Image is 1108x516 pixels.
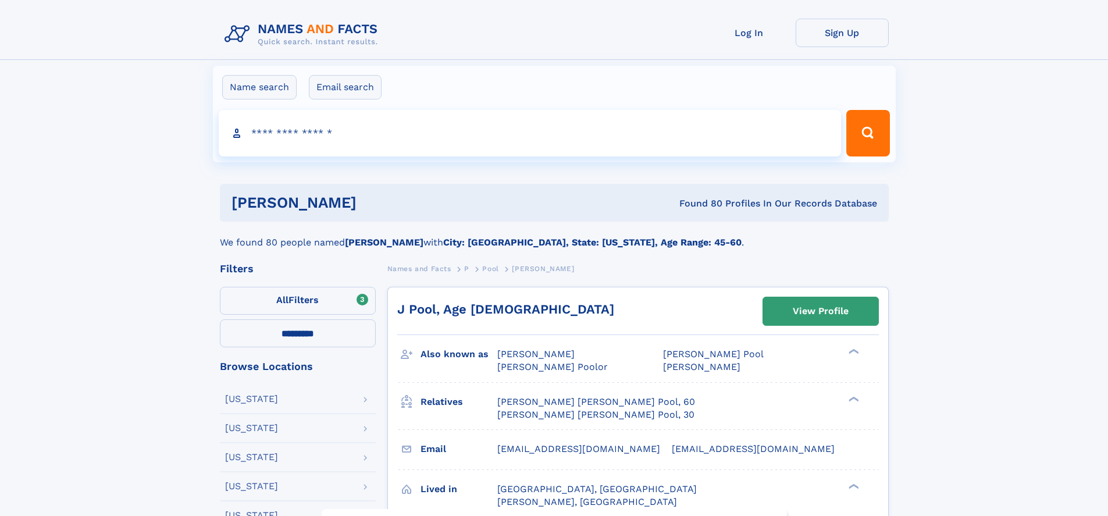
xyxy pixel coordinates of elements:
label: Email search [309,75,382,99]
div: [US_STATE] [225,482,278,491]
a: Names and Facts [387,261,451,276]
div: [US_STATE] [225,453,278,462]
div: [US_STATE] [225,424,278,433]
a: P [464,261,469,276]
span: Pool [482,265,498,273]
a: View Profile [763,297,878,325]
a: Pool [482,261,498,276]
button: Search Button [846,110,889,156]
div: ❯ [846,395,860,403]
div: We found 80 people named with . [220,222,889,250]
a: [PERSON_NAME] [PERSON_NAME] Pool, 30 [497,408,694,421]
div: [US_STATE] [225,394,278,404]
span: [PERSON_NAME] [497,348,575,360]
h3: Relatives [421,392,497,412]
div: ❯ [846,482,860,490]
a: [PERSON_NAME] [PERSON_NAME] Pool, 60 [497,396,695,408]
div: Browse Locations [220,361,376,372]
div: View Profile [793,298,849,325]
img: Logo Names and Facts [220,19,387,50]
div: ❯ [846,348,860,355]
b: [PERSON_NAME] [345,237,423,248]
span: P [464,265,469,273]
span: [PERSON_NAME] [663,361,740,372]
label: Filters [220,287,376,315]
a: Sign Up [796,19,889,47]
span: [EMAIL_ADDRESS][DOMAIN_NAME] [497,443,660,454]
input: search input [219,110,842,156]
span: [PERSON_NAME] [512,265,574,273]
span: All [276,294,288,305]
a: Log In [703,19,796,47]
div: Found 80 Profiles In Our Records Database [518,197,877,210]
h3: Also known as [421,344,497,364]
span: [PERSON_NAME] Pool [663,348,764,360]
a: J Pool, Age [DEMOGRAPHIC_DATA] [397,302,614,316]
b: City: [GEOGRAPHIC_DATA], State: [US_STATE], Age Range: 45-60 [443,237,742,248]
div: Filters [220,264,376,274]
h1: [PERSON_NAME] [231,195,518,210]
span: [EMAIL_ADDRESS][DOMAIN_NAME] [672,443,835,454]
span: [PERSON_NAME] Poolor [497,361,608,372]
span: [PERSON_NAME], [GEOGRAPHIC_DATA] [497,496,677,507]
label: Name search [222,75,297,99]
h3: Email [421,439,497,459]
h3: Lived in [421,479,497,499]
span: [GEOGRAPHIC_DATA], [GEOGRAPHIC_DATA] [497,483,697,494]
